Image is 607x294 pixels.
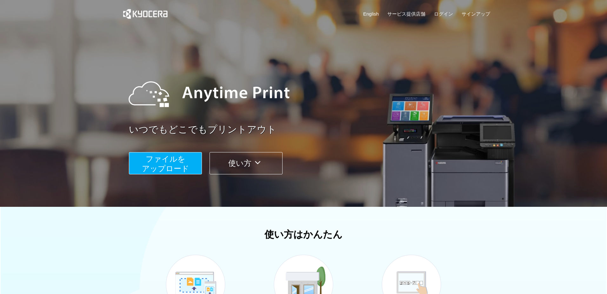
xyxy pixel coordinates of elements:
button: ファイルを​​アップロード [129,152,202,174]
a: サインアップ [462,10,490,17]
span: ファイルを ​​アップロード [142,155,189,173]
a: ログイン [434,10,453,17]
a: いつでもどこでもプリントアウト [129,123,494,136]
button: 使い方 [210,152,283,174]
a: サービス提供店舗 [387,10,425,17]
a: English [363,10,379,17]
